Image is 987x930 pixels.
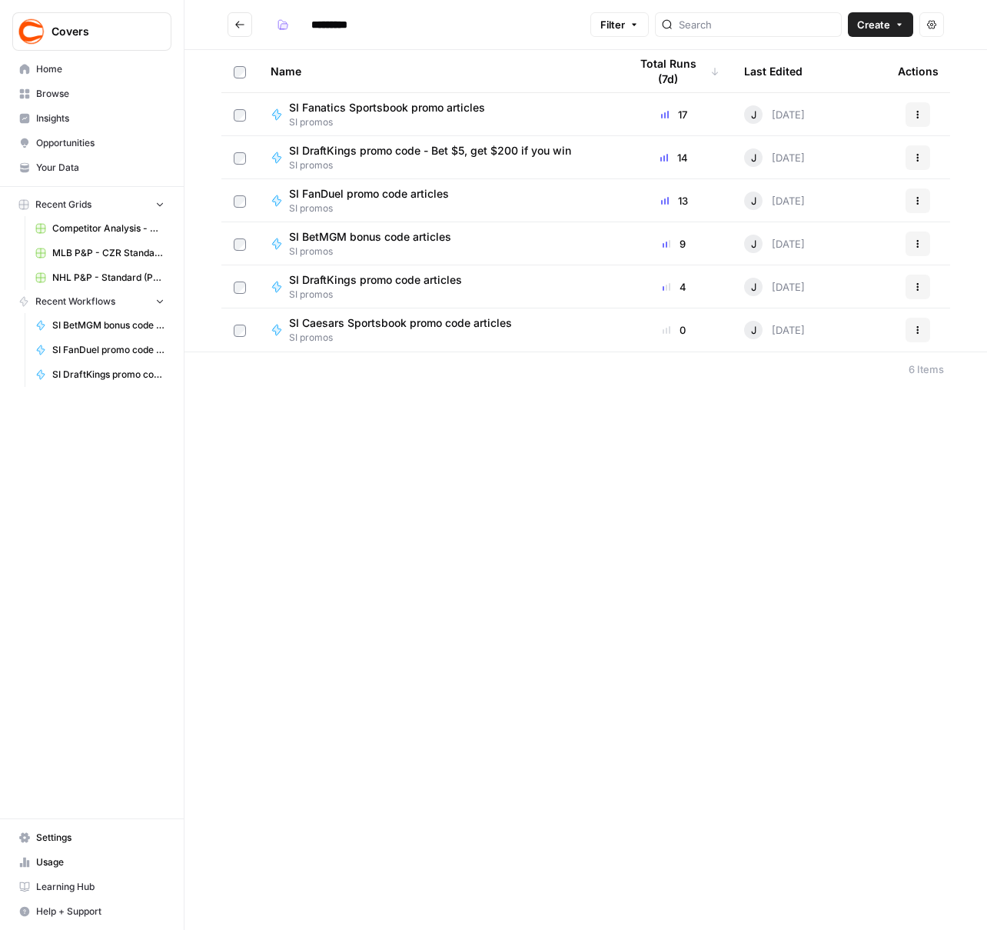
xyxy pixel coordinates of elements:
[36,62,164,76] span: Home
[12,57,171,82] a: Home
[289,331,524,345] span: SI promos
[35,198,91,212] span: Recent Grids
[12,106,171,131] a: Insights
[289,143,571,158] span: SI DraftKings promo code - Bet $5, get $200 if you win
[12,875,171,899] a: Learning Hub
[35,295,115,308] span: Recent Workflows
[857,17,890,32] span: Create
[12,850,171,875] a: Usage
[744,235,805,253] div: [DATE]
[36,905,164,918] span: Help + Support
[909,362,944,377] div: 6 Items
[36,161,164,175] span: Your Data
[751,279,756,295] span: J
[289,158,583,172] span: SI promos
[629,50,719,92] div: Total Runs (7d)
[629,322,719,338] div: 0
[12,12,171,51] button: Workspace: Covers
[12,825,171,850] a: Settings
[629,107,719,122] div: 17
[751,322,756,338] span: J
[28,362,171,387] a: SI DraftKings promo code articles
[744,105,805,124] div: [DATE]
[52,271,164,285] span: NHL P&P - Standard (Production) Grid
[36,112,164,125] span: Insights
[28,313,171,338] a: SI BetMGM bonus code articles
[744,192,805,210] div: [DATE]
[744,50,803,92] div: Last Edited
[271,50,604,92] div: Name
[52,246,164,260] span: MLB P&P - CZR Standard (Production) Grid
[629,193,719,208] div: 13
[289,115,497,129] span: SI promos
[271,315,604,345] a: SI Caesars Sportsbook promo code articlesSI promos
[36,880,164,894] span: Learning Hub
[271,143,604,172] a: SI DraftKings promo code - Bet $5, get $200 if you winSI promos
[28,216,171,241] a: Competitor Analysis - URL Specific Grid
[629,150,719,165] div: 14
[28,265,171,290] a: NHL P&P - Standard (Production) Grid
[898,50,939,92] div: Actions
[679,17,835,32] input: Search
[600,17,625,32] span: Filter
[744,148,805,167] div: [DATE]
[751,150,756,165] span: J
[28,338,171,362] a: SI FanDuel promo code articles
[36,136,164,150] span: Opportunities
[12,131,171,155] a: Opportunities
[848,12,913,37] button: Create
[28,241,171,265] a: MLB P&P - CZR Standard (Production) Grid
[744,278,805,296] div: [DATE]
[289,288,474,302] span: SI promos
[12,899,171,924] button: Help + Support
[52,368,164,382] span: SI DraftKings promo code articles
[36,831,164,845] span: Settings
[629,279,719,295] div: 4
[271,229,604,258] a: SI BetMGM bonus code articlesSI promos
[629,236,719,252] div: 9
[744,321,805,339] div: [DATE]
[289,100,485,115] span: SI Fanatics Sportsbook promo articles
[12,155,171,180] a: Your Data
[289,202,461,215] span: SI promos
[12,290,171,313] button: Recent Workflows
[289,186,449,202] span: SI FanDuel promo code articles
[751,107,756,122] span: J
[289,315,512,331] span: SI Caesars Sportsbook promo code articles
[751,193,756,208] span: J
[36,87,164,101] span: Browse
[12,193,171,216] button: Recent Grids
[289,245,464,258] span: SI promos
[271,186,604,215] a: SI FanDuel promo code articlesSI promos
[289,229,451,245] span: SI BetMGM bonus code articles
[52,343,164,357] span: SI FanDuel promo code articles
[52,222,164,235] span: Competitor Analysis - URL Specific Grid
[271,100,604,129] a: SI Fanatics Sportsbook promo articlesSI promos
[751,236,756,252] span: J
[590,12,649,37] button: Filter
[12,82,171,106] a: Browse
[228,12,252,37] button: Go back
[52,318,164,332] span: SI BetMGM bonus code articles
[36,855,164,869] span: Usage
[271,272,604,302] a: SI DraftKings promo code articlesSI promos
[52,24,145,39] span: Covers
[18,18,45,45] img: Covers Logo
[289,272,462,288] span: SI DraftKings promo code articles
